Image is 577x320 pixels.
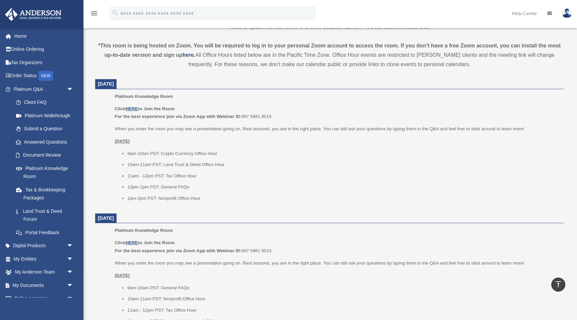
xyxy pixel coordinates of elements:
li: 10am-11am PST: Nonprofit Office Hour [127,295,559,303]
u: [DATE] [115,273,130,278]
span: arrow_drop_down [67,83,80,96]
a: vertical_align_top [551,278,565,292]
p: When you enter the room you may see a presentation going on. Rest assured, you are in the right p... [115,259,559,267]
span: arrow_drop_down [67,279,80,292]
a: Tax & Bookkeeping Packages [9,183,83,204]
a: Platinum Q&Aarrow_drop_down [5,83,83,96]
p: 997 5981 9519 [115,105,559,121]
p: 997 5981 9519 [115,239,559,255]
p: When you enter the room you may see a presentation going on. Rest assured, you are in the right p... [115,125,559,133]
span: [DATE] [98,81,114,87]
span: arrow_drop_down [67,252,80,266]
span: arrow_drop_down [67,292,80,306]
a: My Documentsarrow_drop_down [5,279,83,292]
li: 9am-10am PST: Crypto Currency Office Hour [127,150,559,158]
a: My Entitiesarrow_drop_down [5,252,83,266]
a: Submit a Question [9,122,83,136]
a: HERE [126,106,138,111]
b: Click to Join the Room [115,240,175,245]
i: vertical_align_top [554,280,562,288]
span: Platinum Knowledge Room [115,94,173,99]
span: arrow_drop_down [67,239,80,253]
img: User Pic [562,8,572,18]
a: Home [5,29,83,43]
a: Digital Productsarrow_drop_down [5,239,83,253]
span: Platinum Knowledge Room [115,228,173,233]
a: Platinum Knowledge Room [9,162,80,183]
div: All Office Hours listed below are in the Pacific Time Zone. Office Hour events are restricted to ... [95,41,564,69]
b: Click to Join the Room [115,106,175,111]
a: Order StatusNEW [5,69,83,83]
li: 11am - 12pm PST: Tax Office Hour [127,172,559,180]
b: For the best experience join via Zoom App with Webinar ID: [115,248,241,253]
a: Client FAQ [9,96,83,109]
a: Tax Organizers [5,56,83,69]
img: Anderson Advisors Platinum Portal [3,8,63,21]
li: 1pm-2pm PST: Nonprofit Office Hour [127,194,559,202]
a: Document Review [9,149,83,162]
span: [DATE] [98,215,114,221]
span: arrow_drop_down [67,266,80,279]
a: HERE [126,240,138,245]
strong: . [194,52,195,58]
a: Online Ordering [5,43,83,56]
div: NEW [38,71,53,81]
a: Portal Feedback [9,226,83,239]
a: here [183,52,194,58]
a: Online Learningarrow_drop_down [5,292,83,305]
b: For the best experience join via Zoom App with Webinar ID: [115,114,241,119]
a: Answered Questions [9,135,83,149]
i: search [112,9,119,16]
i: menu [90,9,98,17]
u: [DATE] [115,139,130,144]
a: Platinum Walkthrough [9,109,83,122]
li: 11am - 12pm PST: Tax Office Hour [127,306,559,314]
a: My Anderson Teamarrow_drop_down [5,266,83,279]
a: Land Trust & Deed Forum [9,204,83,226]
a: menu [90,12,98,17]
li: 12pm-1pm PST: General FAQs [127,183,559,191]
strong: *This room is being hosted on Zoom. You will be required to log in to your personal Zoom account ... [98,43,561,58]
li: 10am-11am PST: Land Trust & Deed Office Hour [127,161,559,169]
li: 9am-10am PST: General FAQs [127,284,559,292]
